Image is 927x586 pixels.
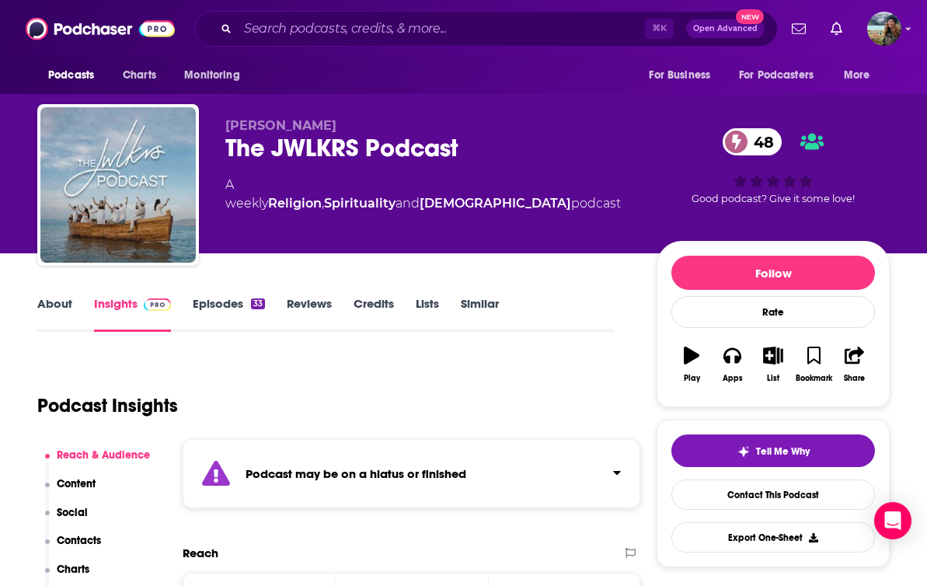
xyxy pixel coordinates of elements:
[753,337,793,392] button: List
[238,16,645,41] input: Search podcasts, credits, & more...
[736,9,764,24] span: New
[767,374,779,383] div: List
[638,61,730,90] button: open menu
[40,107,196,263] img: The JWLKRS Podcast
[461,296,499,332] a: Similar
[712,337,752,392] button: Apps
[671,256,875,290] button: Follow
[225,118,336,133] span: [PERSON_NAME]
[793,337,834,392] button: Bookmark
[723,374,743,383] div: Apps
[723,128,782,155] a: 48
[57,477,96,490] p: Content
[867,12,901,46] img: User Profile
[322,196,324,211] span: ,
[844,65,870,86] span: More
[184,65,239,86] span: Monitoring
[37,296,72,332] a: About
[737,445,750,458] img: tell me why sparkle
[671,337,712,392] button: Play
[824,16,849,42] a: Show notifications dropdown
[686,19,765,38] button: Open AdvancedNew
[693,25,758,33] span: Open Advanced
[738,128,782,155] span: 48
[251,298,265,309] div: 33
[649,65,710,86] span: For Business
[37,61,114,90] button: open menu
[324,196,396,211] a: Spirituality
[874,502,911,539] div: Open Intercom Messenger
[645,19,674,39] span: ⌘ K
[287,296,332,332] a: Reviews
[57,563,89,576] p: Charts
[45,448,151,477] button: Reach & Audience
[867,12,901,46] span: Logged in as lorimahon
[94,296,171,332] a: InsightsPodchaser Pro
[225,176,632,213] div: A weekly podcast
[173,61,260,90] button: open menu
[833,61,890,90] button: open menu
[57,534,101,547] p: Contacts
[195,11,778,47] div: Search podcasts, credits, & more...
[671,296,875,328] div: Rate
[835,337,875,392] button: Share
[183,439,640,508] section: Click to expand status details
[123,65,156,86] span: Charts
[354,296,394,332] a: Credits
[684,374,700,383] div: Play
[144,298,171,311] img: Podchaser Pro
[671,480,875,510] a: Contact This Podcast
[193,296,265,332] a: Episodes33
[45,506,89,535] button: Social
[113,61,166,90] a: Charts
[756,445,810,458] span: Tell Me Why
[671,434,875,467] button: tell me why sparkleTell Me Why
[246,466,466,481] strong: Podcast may be on a hiatus or finished
[692,193,855,204] span: Good podcast? Give it some love!
[844,374,865,383] div: Share
[57,506,88,519] p: Social
[57,448,150,462] p: Reach & Audience
[416,296,439,332] a: Lists
[729,61,836,90] button: open menu
[37,394,178,417] h1: Podcast Insights
[786,16,812,42] a: Show notifications dropdown
[671,522,875,553] button: Export One-Sheet
[396,196,420,211] span: and
[268,196,322,211] a: Religion
[796,374,832,383] div: Bookmark
[26,14,175,44] img: Podchaser - Follow, Share and Rate Podcasts
[739,65,814,86] span: For Podcasters
[45,534,102,563] button: Contacts
[657,118,890,215] div: 48Good podcast? Give it some love!
[45,477,96,506] button: Content
[48,65,94,86] span: Podcasts
[183,546,218,560] h2: Reach
[420,196,571,211] a: [DEMOGRAPHIC_DATA]
[867,12,901,46] button: Show profile menu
